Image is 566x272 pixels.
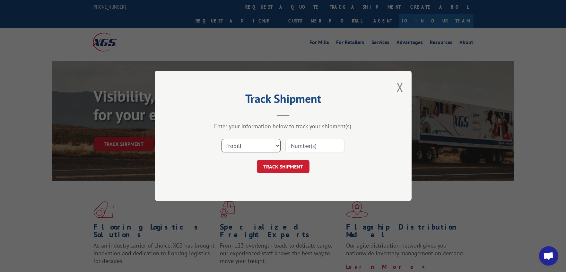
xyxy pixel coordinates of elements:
h2: Track Shipment [187,94,379,106]
div: Enter your information below to track your shipment(s). [187,123,379,130]
button: TRACK SHIPMENT [257,160,309,174]
button: Close modal [396,79,404,96]
input: Number(s) [285,139,344,153]
div: Open chat [539,246,558,266]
